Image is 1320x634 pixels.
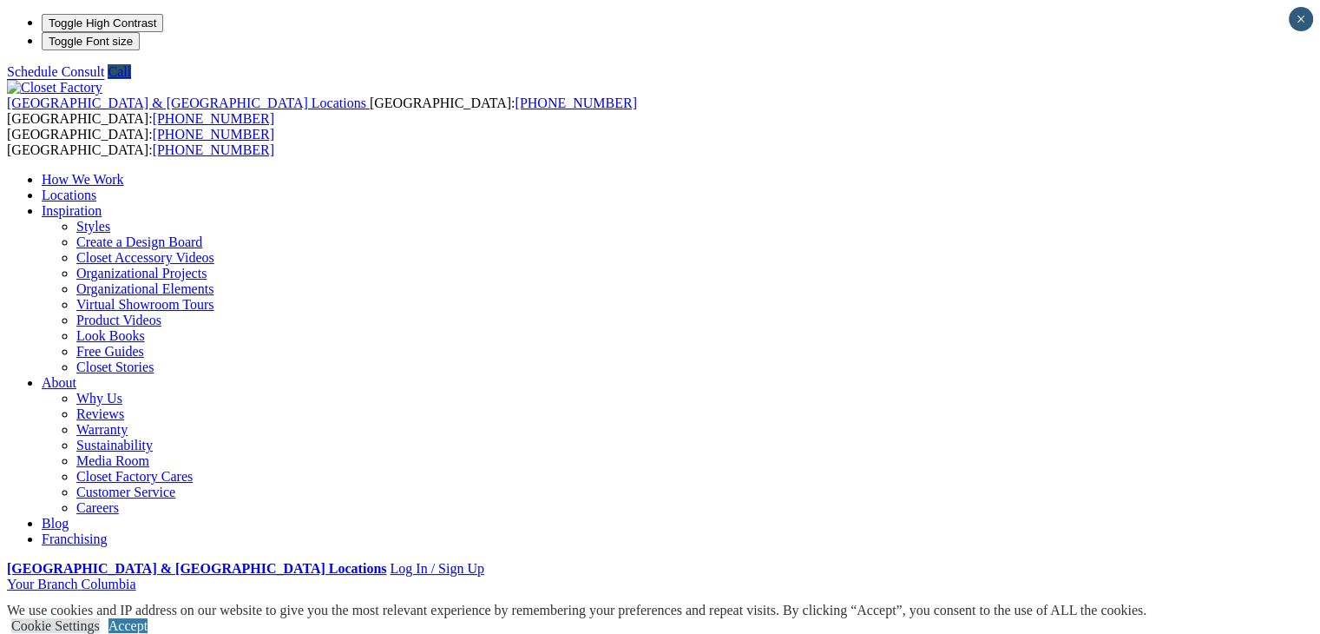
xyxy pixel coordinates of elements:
[7,96,370,110] a: [GEOGRAPHIC_DATA] & [GEOGRAPHIC_DATA] Locations
[515,96,636,110] a: [PHONE_NUMBER]
[42,203,102,218] a: Inspiration
[76,219,110,234] a: Styles
[1289,7,1313,31] button: Close
[76,438,153,452] a: Sustainability
[76,500,119,515] a: Careers
[7,561,386,576] a: [GEOGRAPHIC_DATA] & [GEOGRAPHIC_DATA] Locations
[7,127,274,157] span: [GEOGRAPHIC_DATA]: [GEOGRAPHIC_DATA]:
[42,32,140,50] button: Toggle Font size
[76,297,214,312] a: Virtual Showroom Tours
[76,406,124,421] a: Reviews
[11,618,100,633] a: Cookie Settings
[49,35,133,48] span: Toggle Font size
[76,422,128,437] a: Warranty
[76,250,214,265] a: Closet Accessory Videos
[153,127,274,142] a: [PHONE_NUMBER]
[7,96,637,126] span: [GEOGRAPHIC_DATA]: [GEOGRAPHIC_DATA]:
[76,266,207,281] a: Organizational Projects
[76,234,202,249] a: Create a Design Board
[76,391,122,406] a: Why Us
[390,561,483,576] a: Log In / Sign Up
[7,64,104,79] a: Schedule Consult
[42,516,69,531] a: Blog
[76,453,149,468] a: Media Room
[76,344,144,359] a: Free Guides
[153,111,274,126] a: [PHONE_NUMBER]
[108,64,131,79] a: Call
[42,375,76,390] a: About
[76,469,193,484] a: Closet Factory Cares
[42,14,163,32] button: Toggle High Contrast
[42,188,96,202] a: Locations
[76,313,161,327] a: Product Videos
[7,80,102,96] img: Closet Factory
[49,17,156,30] span: Toggle High Contrast
[76,485,175,499] a: Customer Service
[42,172,124,187] a: How We Work
[81,577,135,591] span: Columbia
[108,618,148,633] a: Accept
[42,532,108,546] a: Franchising
[7,603,1146,618] div: We use cookies and IP address on our website to give you the most relevant experience by remember...
[7,96,366,110] span: [GEOGRAPHIC_DATA] & [GEOGRAPHIC_DATA] Locations
[76,360,154,374] a: Closet Stories
[76,328,145,343] a: Look Books
[7,577,136,591] a: Your Branch Columbia
[153,142,274,157] a: [PHONE_NUMBER]
[76,281,213,296] a: Organizational Elements
[7,577,77,591] span: Your Branch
